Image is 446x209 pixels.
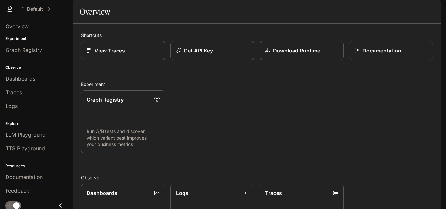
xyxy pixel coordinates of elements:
[184,47,213,54] p: Get API Key
[362,47,401,54] p: Documentation
[273,47,320,54] p: Download Runtime
[176,189,188,197] p: Logs
[260,41,344,60] a: Download Runtime
[81,81,433,88] h2: Experiment
[27,7,43,12] p: Default
[170,41,255,60] button: Get API Key
[349,41,433,60] a: Documentation
[81,90,165,153] a: Graph RegistryRun A/B tests and discover which variant best improves your business metrics
[80,5,110,18] h1: Overview
[87,96,124,104] p: Graph Registry
[265,189,282,197] p: Traces
[81,32,433,38] h2: Shortcuts
[87,128,160,148] p: Run A/B tests and discover which variant best improves your business metrics
[81,174,433,181] h2: Observe
[17,3,53,16] button: All workspaces
[81,41,165,60] a: View Traces
[87,189,117,197] p: Dashboards
[94,47,125,54] p: View Traces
